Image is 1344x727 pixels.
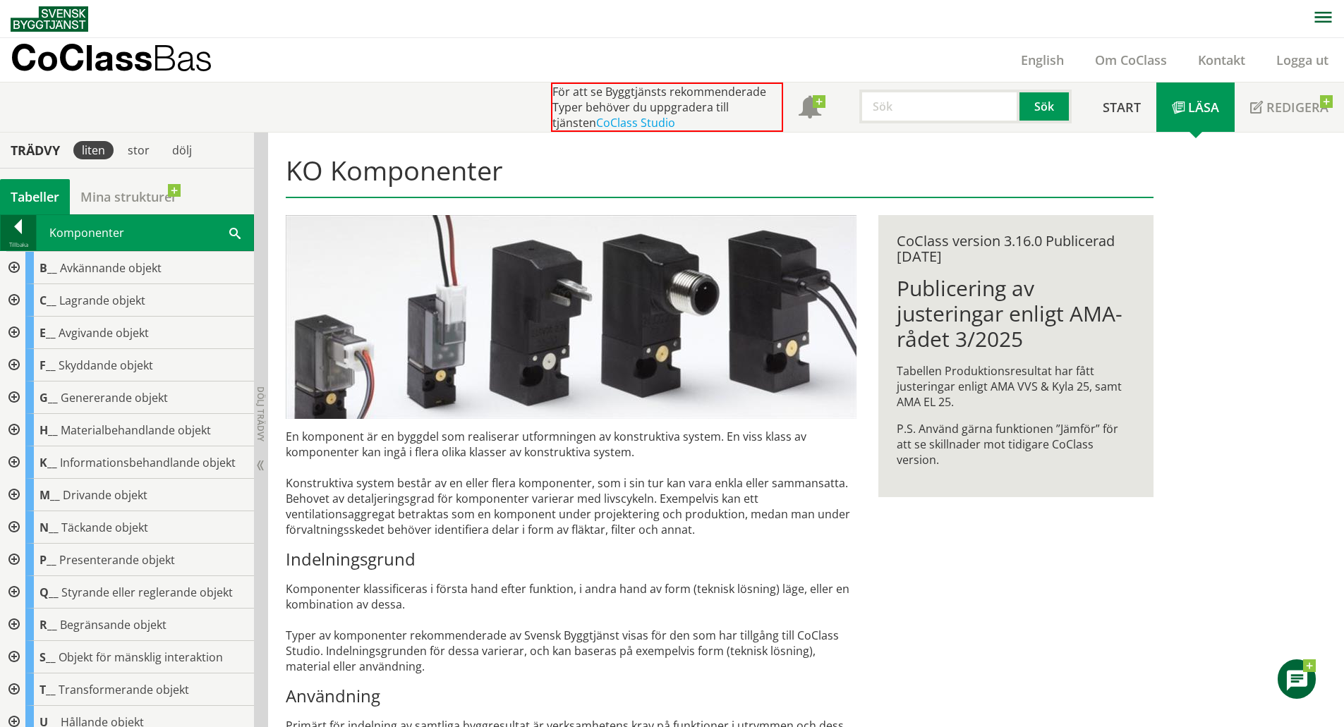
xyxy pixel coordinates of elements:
[286,549,856,570] h3: Indelningsgrund
[152,37,212,78] span: Bas
[1156,83,1235,132] a: Läsa
[286,685,856,707] h3: Användning
[897,363,1134,410] p: Tabellen Produktionsresultat har fått justeringar enligt AMA VVS & Kyla 25, samt AMA EL 25.
[799,97,821,120] span: Notifikationer
[40,520,59,535] span: N__
[40,422,58,438] span: H__
[229,225,241,240] span: Sök i tabellen
[40,649,56,665] span: S__
[40,358,56,373] span: F__
[897,233,1134,264] div: CoClass version 3.16.0 Publicerad [DATE]
[40,617,57,633] span: R__
[1005,51,1079,68] a: English
[1087,83,1156,132] a: Start
[119,141,158,159] div: stor
[40,487,60,503] span: M__
[61,422,211,438] span: Materialbehandlande objekt
[1103,99,1141,116] span: Start
[897,421,1134,468] p: P.S. Använd gärna funktionen ”Jämför” för att se skillnader mot tidigare CoClass version.
[40,682,56,697] span: T__
[1,239,36,250] div: Tillbaka
[551,83,783,132] div: För att se Byggtjänsts rekommenderade Typer behöver du uppgradera till tjänsten
[70,179,188,214] a: Mina strukturer
[61,390,168,405] span: Genererande objekt
[1079,51,1182,68] a: Om CoClass
[59,325,149,341] span: Avgivande objekt
[596,115,675,130] a: CoClass Studio
[63,487,147,503] span: Drivande objekt
[59,293,145,308] span: Lagrande objekt
[11,49,212,66] p: CoClass
[164,141,200,159] div: dölj
[59,649,223,665] span: Objekt för mänsklig interaktion
[40,455,57,470] span: K__
[40,585,59,600] span: Q__
[40,293,56,308] span: C__
[40,390,58,405] span: G__
[1261,51,1344,68] a: Logga ut
[1182,51,1261,68] a: Kontakt
[40,260,57,276] span: B__
[897,276,1134,352] h1: Publicering av justeringar enligt AMA-rådet 3/2025
[1235,83,1344,132] a: Redigera
[73,141,114,159] div: liten
[61,585,233,600] span: Styrande eller reglerande objekt
[11,6,88,32] img: Svensk Byggtjänst
[255,386,267,441] span: Dölj trädvy
[3,142,68,158] div: Trädvy
[60,260,162,276] span: Avkännande objekt
[40,325,56,341] span: E__
[859,90,1019,123] input: Sök
[1019,90,1072,123] button: Sök
[11,38,243,82] a: CoClassBas
[37,215,253,250] div: Komponenter
[59,552,175,568] span: Presenterande objekt
[61,520,148,535] span: Täckande objekt
[1266,99,1328,116] span: Redigera
[59,682,189,697] span: Transformerande objekt
[286,154,1153,198] h1: KO Komponenter
[59,358,153,373] span: Skyddande objekt
[1188,99,1219,116] span: Läsa
[286,215,856,419] img: pilotventiler.jpg
[40,552,56,568] span: P__
[60,455,236,470] span: Informationsbehandlande objekt
[60,617,167,633] span: Begränsande objekt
